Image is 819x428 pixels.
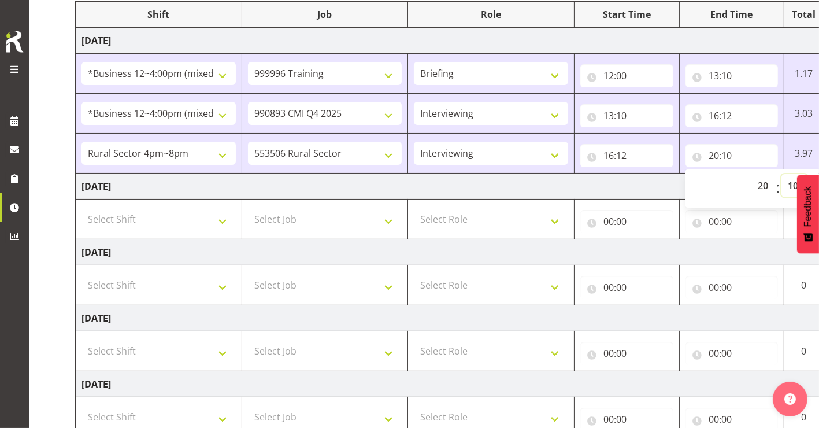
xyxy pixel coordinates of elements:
[580,210,673,233] input: Click to select...
[580,64,673,87] input: Click to select...
[776,174,780,203] span: :
[685,144,779,167] input: Click to select...
[685,276,779,299] input: Click to select...
[797,175,819,253] button: Feedback - Show survey
[3,29,26,54] img: Rosterit icon logo
[685,104,779,127] input: Click to select...
[784,393,796,405] img: help-xxl-2.png
[580,276,673,299] input: Click to select...
[580,342,673,365] input: Click to select...
[248,8,402,21] div: Job
[685,342,779,365] input: Click to select...
[81,8,236,21] div: Shift
[685,210,779,233] input: Click to select...
[790,8,817,21] div: Total
[685,8,779,21] div: End Time
[414,8,568,21] div: Role
[580,8,673,21] div: Start Time
[803,186,813,227] span: Feedback
[580,144,673,167] input: Click to select...
[580,104,673,127] input: Click to select...
[685,64,779,87] input: Click to select...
